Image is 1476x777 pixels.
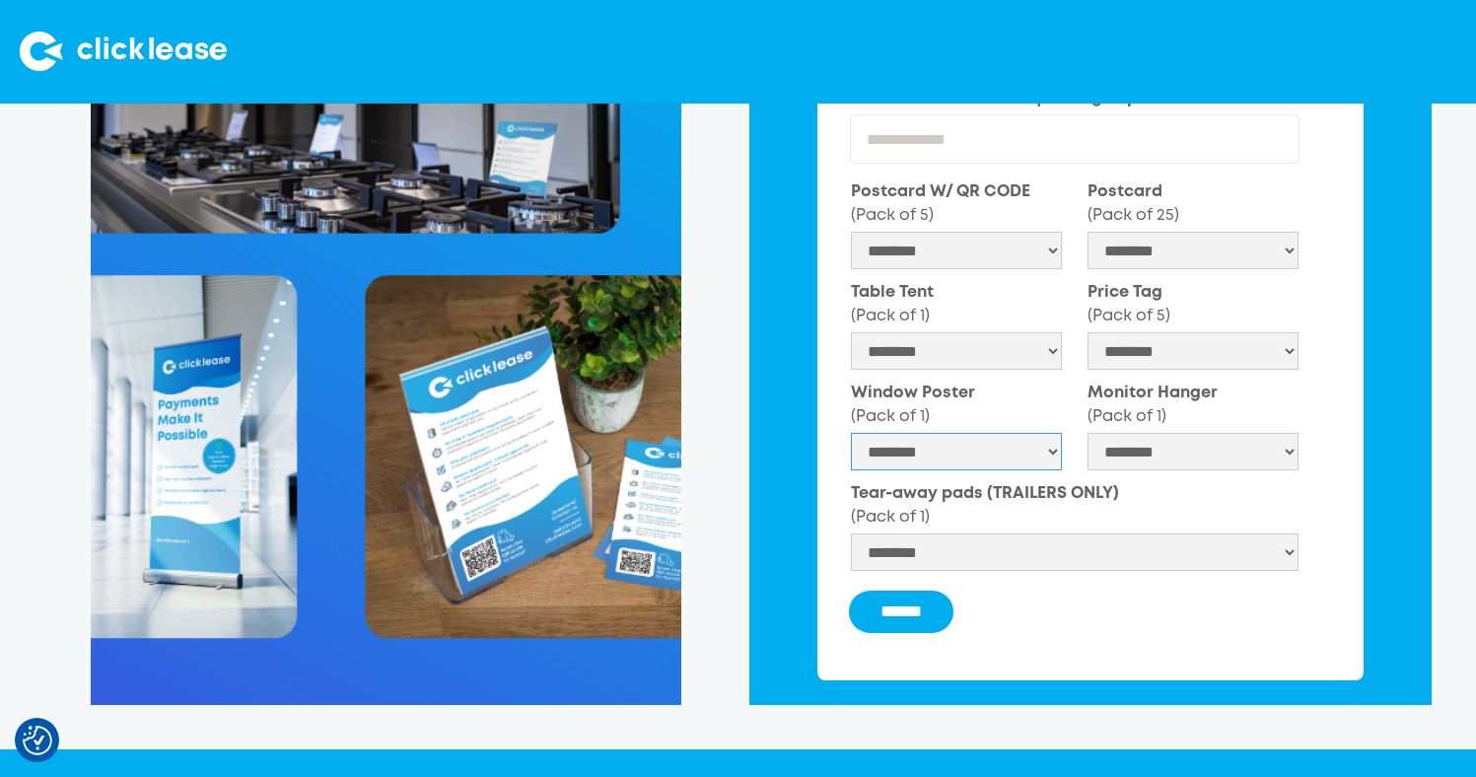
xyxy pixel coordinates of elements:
label: Tear-away pads (TRAILERS ONLY) [851,482,1299,529]
label: Window Poster [851,382,1062,428]
span: (Pack of 1) [851,409,930,424]
label: Table Tent [851,281,1062,327]
span: (Pack of 1) [1088,409,1166,424]
span: (Pack of 5) [1088,309,1170,323]
span: (Pack of 1) [851,309,930,323]
button: Consent Preferences [23,726,52,755]
label: Postcard W/ QR CODE [851,180,1062,227]
span: (Pack of 5) [851,208,934,223]
label: Price Tag [1088,281,1299,327]
img: Clicklease logo [20,32,227,71]
span: (Pack of 25) [1088,208,1179,223]
label: Postcard [1088,180,1299,227]
label: Monitor Hanger [1088,382,1299,428]
span: (Pack of 1) [851,510,930,525]
img: Revisit consent button [23,726,52,755]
